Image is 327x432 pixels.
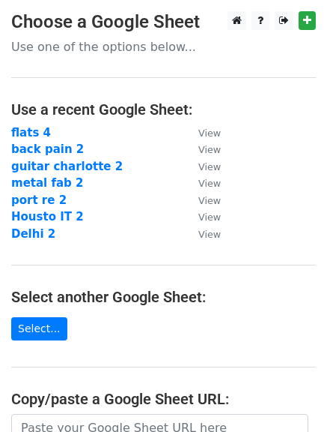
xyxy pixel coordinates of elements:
a: View [183,126,221,139]
small: View [198,161,221,172]
h4: Select another Google Sheet: [11,288,316,306]
a: flats 4 [11,126,51,139]
small: View [198,144,221,155]
a: metal fab 2 [11,176,84,190]
iframe: Chat Widget [252,360,327,432]
p: Use one of the options below... [11,39,316,55]
a: View [183,176,221,190]
a: View [183,227,221,241]
a: View [183,142,221,156]
a: Select... [11,317,67,340]
a: View [183,210,221,223]
h3: Choose a Google Sheet [11,11,316,33]
small: View [198,127,221,139]
a: View [183,160,221,173]
a: View [183,193,221,207]
a: Delhi 2 [11,227,55,241]
a: port re 2 [11,193,67,207]
small: View [198,211,221,223]
small: View [198,195,221,206]
h4: Copy/paste a Google Sheet URL: [11,390,316,408]
small: View [198,229,221,240]
small: View [198,178,221,189]
a: guitar charlotte 2 [11,160,123,173]
a: back pain 2 [11,142,84,156]
h4: Use a recent Google Sheet: [11,100,316,118]
a: Housto IT 2 [11,210,84,223]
